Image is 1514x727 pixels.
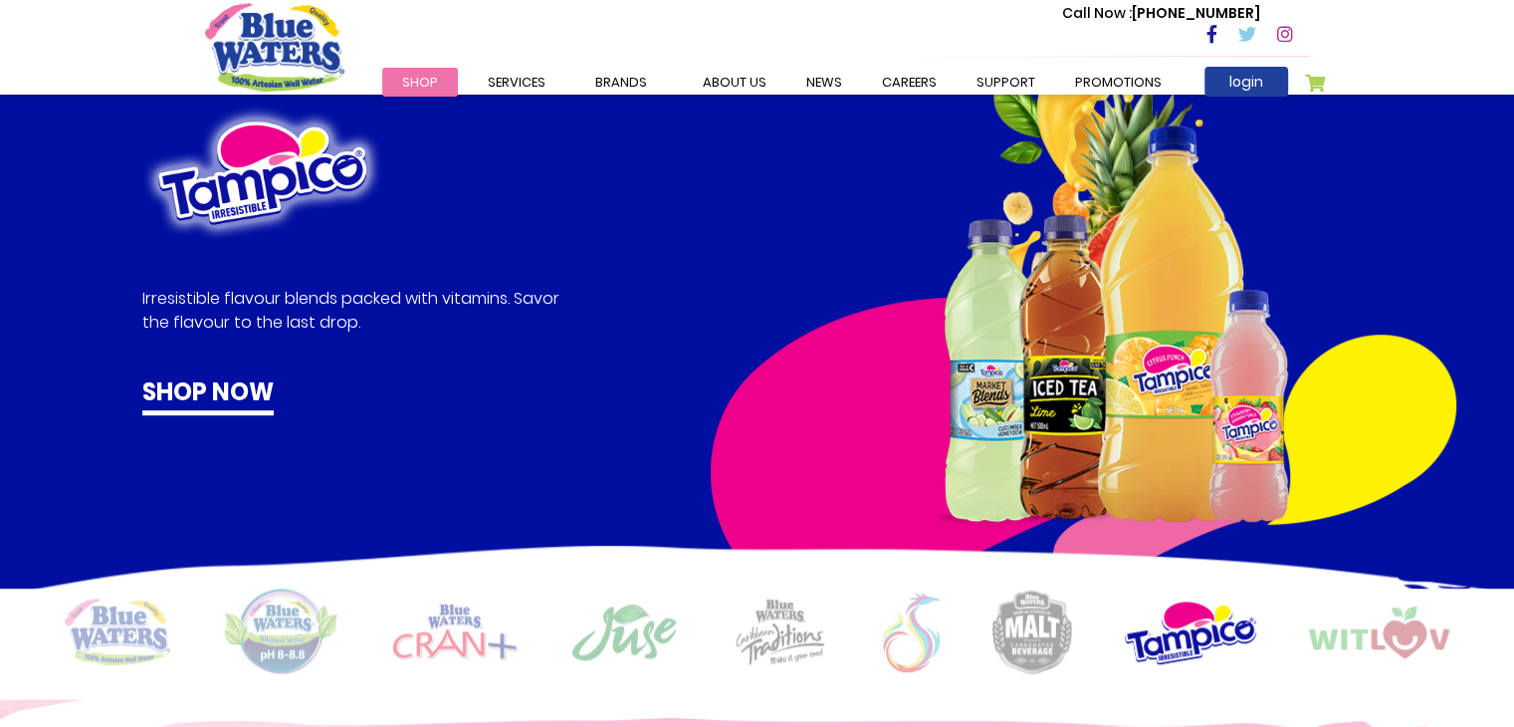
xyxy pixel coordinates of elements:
[957,68,1055,97] a: support
[1062,3,1132,23] span: Call Now :
[683,68,786,97] a: about us
[570,603,678,662] img: logo
[402,73,438,92] span: Shop
[488,73,545,92] span: Services
[65,599,170,665] img: logo
[1204,67,1288,97] a: login
[786,68,862,97] a: News
[1309,606,1449,658] img: logo
[142,287,564,335] p: Irresistible flavour blends packed with vitamins. Savor the flavour to the last drop.
[142,105,383,240] img: product image
[710,35,1456,597] img: tampico-right.png
[392,604,518,660] img: logo
[992,590,1072,674] img: logo
[223,589,339,675] img: logo
[883,593,940,672] img: logo
[1062,3,1260,24] p: [PHONE_NUMBER]
[595,73,647,92] span: Brands
[862,68,957,97] a: careers
[205,3,344,91] a: store logo
[731,598,830,666] img: logo
[142,374,274,415] a: Shop now
[1125,600,1256,664] img: logo
[1055,68,1182,97] a: Promotions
